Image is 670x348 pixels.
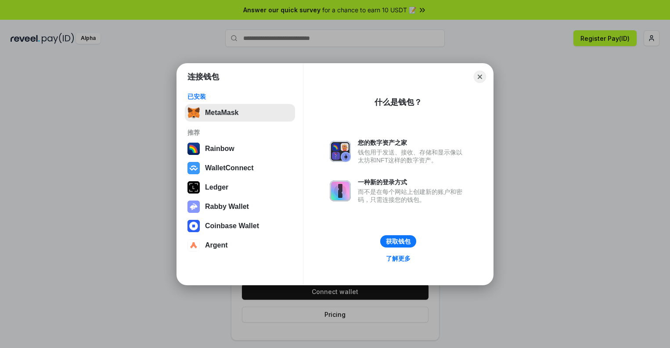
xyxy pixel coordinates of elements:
img: svg+xml,%3Csvg%20width%3D%2228%22%20height%3D%2228%22%20viewBox%3D%220%200%2028%2028%22%20fill%3D... [187,220,200,232]
div: 您的数字资产之家 [358,139,467,147]
div: 钱包用于发送、接收、存储和显示像以太坊和NFT这样的数字资产。 [358,148,467,164]
div: Rainbow [205,145,234,153]
h1: 连接钱包 [187,72,219,82]
button: Argent [185,237,295,254]
div: 了解更多 [386,255,411,262]
button: Close [474,71,486,83]
img: svg+xml,%3Csvg%20width%3D%2228%22%20height%3D%2228%22%20viewBox%3D%220%200%2028%2028%22%20fill%3D... [187,162,200,174]
div: Coinbase Wallet [205,222,259,230]
img: svg+xml,%3Csvg%20width%3D%22120%22%20height%3D%22120%22%20viewBox%3D%220%200%20120%20120%22%20fil... [187,143,200,155]
button: WalletConnect [185,159,295,177]
img: svg+xml,%3Csvg%20fill%3D%22none%22%20height%3D%2233%22%20viewBox%3D%220%200%2035%2033%22%20width%... [187,107,200,119]
button: 获取钱包 [380,235,416,248]
button: Ledger [185,179,295,196]
div: MetaMask [205,109,238,117]
button: Rainbow [185,140,295,158]
div: Ledger [205,183,228,191]
button: MetaMask [185,104,295,122]
div: Argent [205,241,228,249]
img: svg+xml,%3Csvg%20width%3D%2228%22%20height%3D%2228%22%20viewBox%3D%220%200%2028%2028%22%20fill%3D... [187,239,200,251]
div: WalletConnect [205,164,254,172]
img: svg+xml,%3Csvg%20xmlns%3D%22http%3A%2F%2Fwww.w3.org%2F2000%2Fsvg%22%20fill%3D%22none%22%20viewBox... [330,180,351,201]
button: Coinbase Wallet [185,217,295,235]
div: 而不是在每个网站上创建新的账户和密码，只需连接您的钱包。 [358,188,467,204]
img: svg+xml,%3Csvg%20xmlns%3D%22http%3A%2F%2Fwww.w3.org%2F2000%2Fsvg%22%20fill%3D%22none%22%20viewBox... [330,141,351,162]
img: svg+xml,%3Csvg%20xmlns%3D%22http%3A%2F%2Fwww.w3.org%2F2000%2Fsvg%22%20fill%3D%22none%22%20viewBox... [187,201,200,213]
div: 一种新的登录方式 [358,178,467,186]
button: Rabby Wallet [185,198,295,215]
img: svg+xml,%3Csvg%20xmlns%3D%22http%3A%2F%2Fwww.w3.org%2F2000%2Fsvg%22%20width%3D%2228%22%20height%3... [187,181,200,194]
div: 获取钱包 [386,237,411,245]
div: 推荐 [187,129,292,136]
div: 已安装 [187,93,292,100]
div: Rabby Wallet [205,203,249,211]
a: 了解更多 [381,253,416,264]
div: 什么是钱包？ [375,97,422,108]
